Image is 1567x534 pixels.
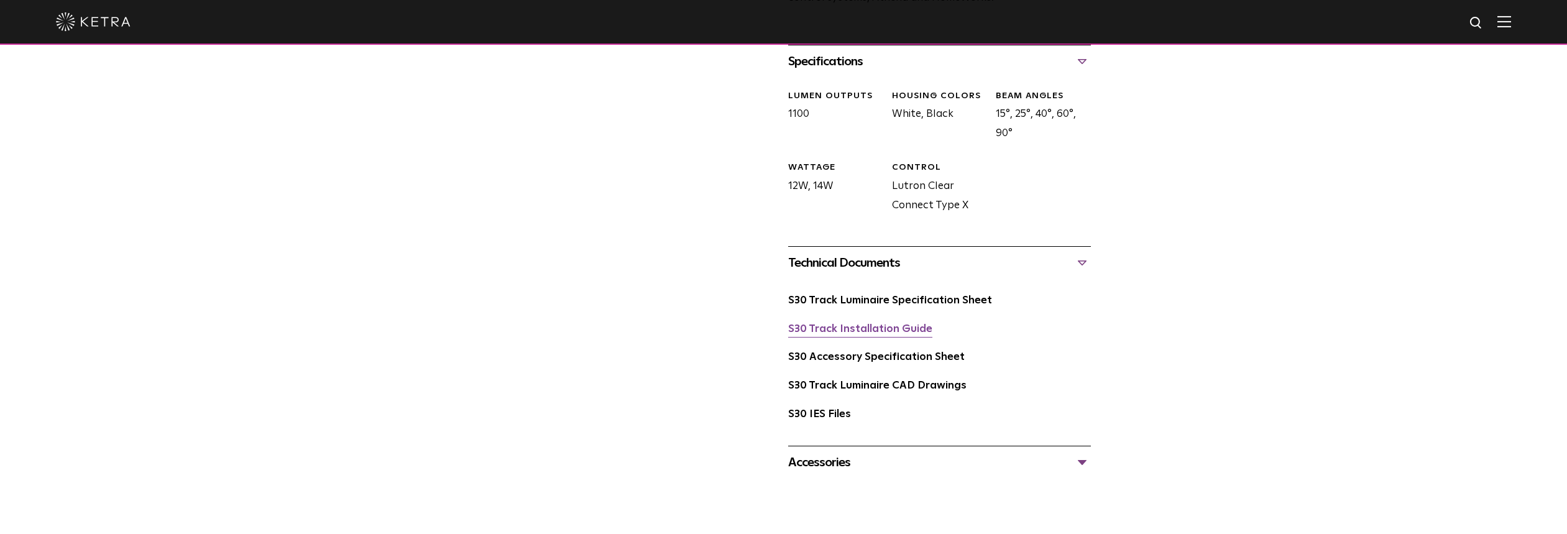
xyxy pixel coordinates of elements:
a: S30 Track Luminaire CAD Drawings [788,380,967,391]
div: Accessories [788,453,1091,472]
a: S30 IES Files [788,409,851,420]
div: WATTAGE [788,162,883,174]
img: Hamburger%20Nav.svg [1497,16,1511,27]
div: White, Black [883,90,986,144]
div: Technical Documents [788,253,1091,273]
img: search icon [1469,16,1484,31]
div: LUMEN OUTPUTS [788,90,883,103]
div: 1100 [779,90,883,144]
img: ketra-logo-2019-white [56,12,131,31]
div: CONTROL [892,162,986,174]
div: Lutron Clear Connect Type X [883,162,986,215]
a: S30 Accessory Specification Sheet [788,352,965,362]
div: BEAM ANGLES [996,90,1090,103]
div: Specifications [788,52,1091,71]
div: HOUSING COLORS [892,90,986,103]
a: S30 Track Installation Guide [788,324,932,334]
a: S30 Track Luminaire Specification Sheet [788,295,992,306]
div: 15°, 25°, 40°, 60°, 90° [986,90,1090,144]
div: 12W, 14W [779,162,883,215]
